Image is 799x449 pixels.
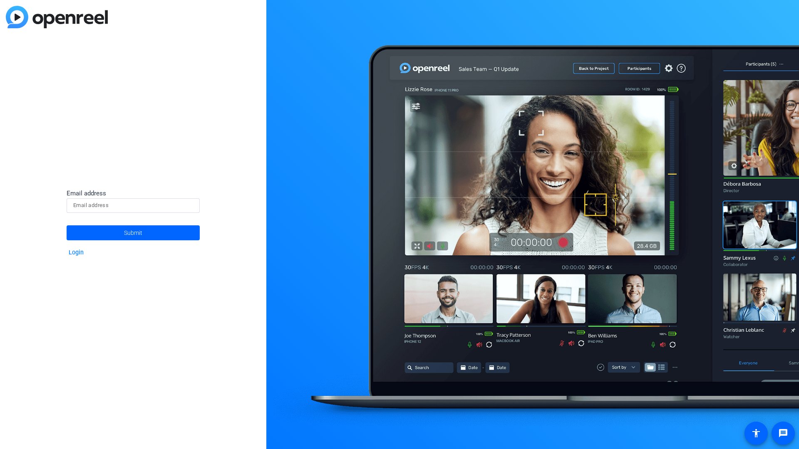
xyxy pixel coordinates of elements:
[67,225,200,240] button: Submit
[67,190,106,197] span: Email address
[69,249,84,256] a: Login
[124,222,142,243] span: Submit
[73,200,193,210] input: Email address
[6,6,108,28] img: blue-gradient.svg
[751,428,761,438] mat-icon: accessibility
[778,428,788,438] mat-icon: message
